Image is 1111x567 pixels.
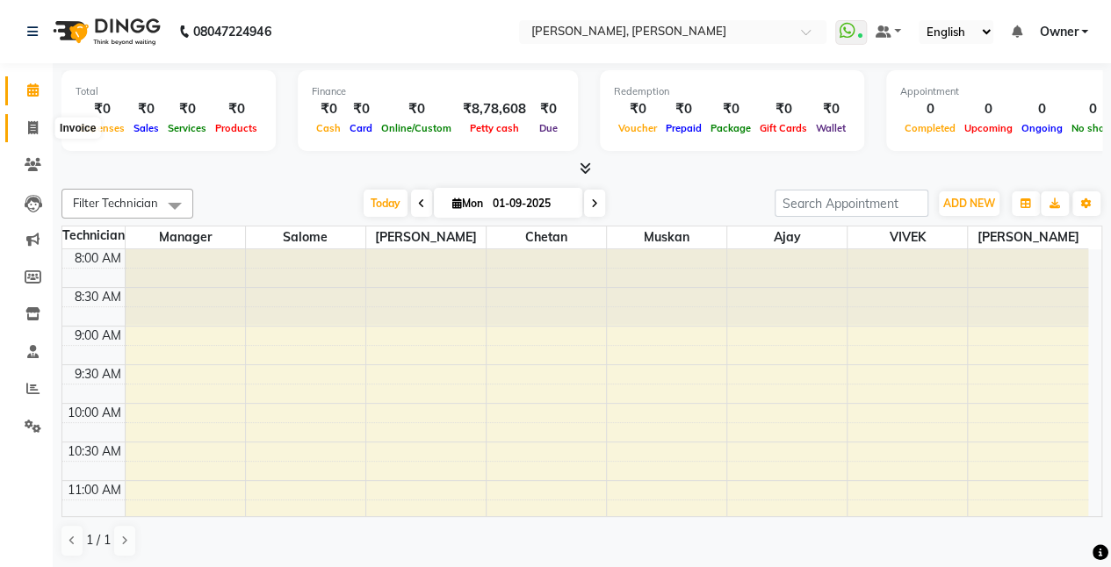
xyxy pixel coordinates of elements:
[45,7,165,56] img: logo
[64,481,125,499] div: 11:00 AM
[775,190,928,217] input: Search Appointment
[848,226,967,248] span: VIVEK
[312,84,564,99] div: Finance
[364,190,408,217] span: Today
[62,226,125,245] div: Technician
[706,99,755,119] div: ₹0
[960,122,1017,134] span: Upcoming
[900,122,960,134] span: Completed
[345,122,377,134] span: Card
[163,122,211,134] span: Services
[345,99,377,119] div: ₹0
[943,197,995,210] span: ADD NEW
[448,197,487,210] span: Mon
[64,404,125,422] div: 10:00 AM
[900,99,960,119] div: 0
[55,118,100,139] div: Invoice
[456,99,533,119] div: ₹8,78,608
[126,226,245,248] span: Manager
[487,190,575,217] input: 2025-09-01
[812,99,850,119] div: ₹0
[533,99,564,119] div: ₹0
[163,99,211,119] div: ₹0
[71,365,125,384] div: 9:30 AM
[812,122,850,134] span: Wallet
[129,122,163,134] span: Sales
[211,99,262,119] div: ₹0
[377,99,456,119] div: ₹0
[661,99,706,119] div: ₹0
[755,122,812,134] span: Gift Cards
[614,122,661,134] span: Voucher
[1017,99,1067,119] div: 0
[246,226,365,248] span: Salome
[86,531,111,549] span: 1 / 1
[64,442,125,461] div: 10:30 AM
[727,226,847,248] span: ajay
[129,99,163,119] div: ₹0
[706,122,755,134] span: Package
[76,84,262,99] div: Total
[71,327,125,345] div: 9:00 AM
[960,99,1017,119] div: 0
[211,122,262,134] span: Products
[939,191,999,216] button: ADD NEW
[76,99,129,119] div: ₹0
[614,84,850,99] div: Redemption
[1039,23,1078,41] span: Owner
[755,99,812,119] div: ₹0
[614,99,661,119] div: ₹0
[71,249,125,268] div: 8:00 AM
[366,226,486,248] span: [PERSON_NAME]
[968,226,1088,248] span: [PERSON_NAME]
[535,122,562,134] span: Due
[73,196,158,210] span: Filter Technician
[465,122,523,134] span: Petty cash
[312,99,345,119] div: ₹0
[193,7,271,56] b: 08047224946
[377,122,456,134] span: Online/Custom
[71,288,125,306] div: 8:30 AM
[487,226,606,248] span: Chetan
[312,122,345,134] span: Cash
[607,226,726,248] span: Muskan
[1017,122,1067,134] span: Ongoing
[661,122,706,134] span: Prepaid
